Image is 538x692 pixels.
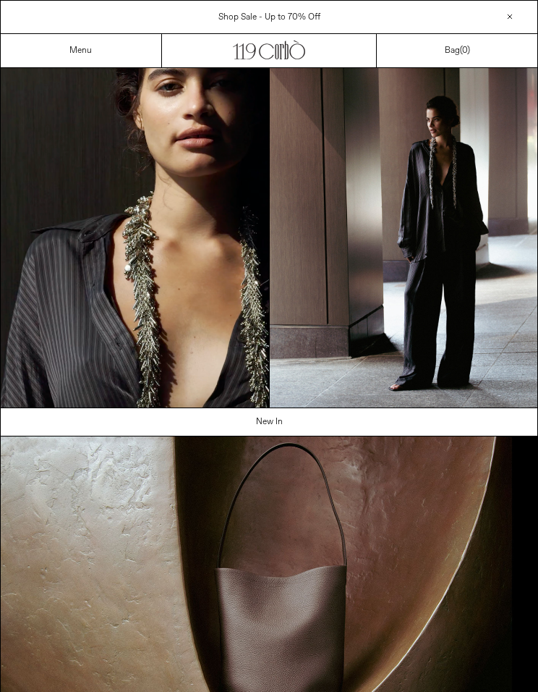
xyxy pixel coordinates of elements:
a: Shop Sale - Up to 70% Off [218,12,320,23]
a: New In [1,408,538,436]
span: 0 [462,45,467,56]
a: Your browser does not support the video tag. [1,400,269,411]
video: Your browser does not support the video tag. [1,68,269,408]
a: Menu [69,45,92,56]
a: Bag() [445,44,470,57]
span: ) [462,45,470,56]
